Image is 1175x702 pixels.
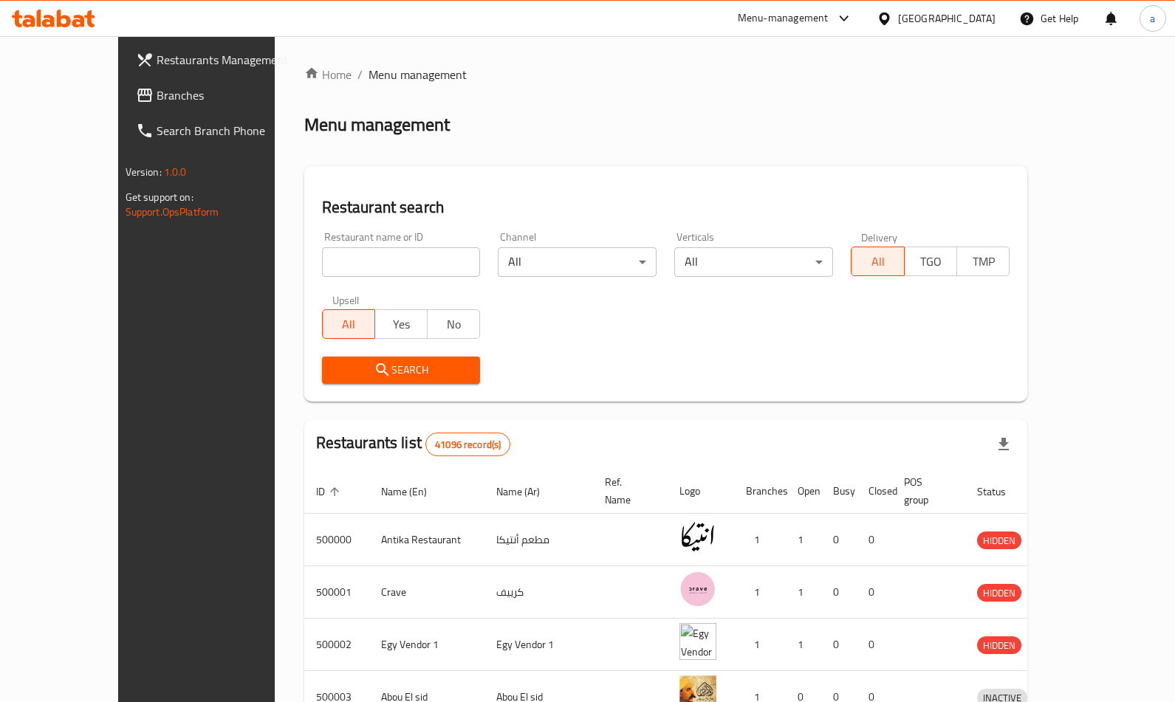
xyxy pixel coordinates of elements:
[124,78,315,113] a: Branches
[977,532,1021,549] span: HIDDEN
[857,251,898,272] span: All
[977,637,1021,654] span: HIDDEN
[963,251,1004,272] span: TMP
[857,619,892,671] td: 0
[484,566,593,619] td: كرييف
[821,469,857,514] th: Busy
[605,473,650,509] span: Ref. Name
[381,314,422,335] span: Yes
[322,357,481,384] button: Search
[126,162,162,182] span: Version:
[369,566,484,619] td: Crave
[734,514,786,566] td: 1
[904,247,957,276] button: TGO
[496,483,559,500] span: Name (Ar)
[786,619,821,671] td: 1
[857,469,892,514] th: Closed
[851,247,904,276] button: All
[157,86,303,104] span: Branches
[977,584,1021,602] div: HIDDEN
[126,187,193,207] span: Get support on:
[304,66,352,83] a: Home
[332,295,360,305] label: Upsell
[369,619,484,671] td: Egy Vendor 1
[956,247,1010,276] button: TMP
[734,566,786,619] td: 1
[304,566,369,619] td: 500001
[498,247,657,277] div: All
[304,113,450,137] h2: Menu management
[734,619,786,671] td: 1
[357,66,363,83] li: /
[369,514,484,566] td: Antika Restaurant
[734,469,786,514] th: Branches
[861,232,898,242] label: Delivery
[911,251,951,272] span: TGO
[679,518,716,555] img: Antika Restaurant
[126,202,219,221] a: Support.OpsPlatform
[821,619,857,671] td: 0
[124,113,315,148] a: Search Branch Phone
[904,473,948,509] span: POS group
[977,483,1025,500] span: Status
[304,619,369,671] td: 500002
[857,514,892,566] td: 0
[857,566,892,619] td: 0
[164,162,187,182] span: 1.0.0
[304,66,1028,83] nav: breadcrumb
[374,309,428,339] button: Yes
[304,514,369,566] td: 500000
[334,361,469,379] span: Search
[986,427,1021,462] div: Export file
[668,469,734,514] th: Logo
[484,619,593,671] td: Egy Vendor 1
[124,42,315,78] a: Restaurants Management
[679,571,716,608] img: Crave
[322,196,1010,218] h2: Restaurant search
[679,623,716,660] img: Egy Vendor 1
[821,514,857,566] td: 0
[786,566,821,619] td: 1
[484,514,593,566] td: مطعم أنتيكا
[786,514,821,566] td: 1
[157,51,303,69] span: Restaurants Management
[434,314,474,335] span: No
[426,438,510,452] span: 41096 record(s)
[369,66,467,83] span: Menu management
[977,636,1021,654] div: HIDDEN
[821,566,857,619] td: 0
[427,309,480,339] button: No
[786,469,821,514] th: Open
[1150,10,1155,27] span: a
[322,309,375,339] button: All
[381,483,446,500] span: Name (En)
[316,483,344,500] span: ID
[157,122,303,140] span: Search Branch Phone
[898,10,996,27] div: [GEOGRAPHIC_DATA]
[738,10,829,27] div: Menu-management
[425,433,510,456] div: Total records count
[322,247,481,277] input: Search for restaurant name or ID..
[329,314,369,335] span: All
[674,247,833,277] div: All
[316,432,511,456] h2: Restaurants list
[977,585,1021,602] span: HIDDEN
